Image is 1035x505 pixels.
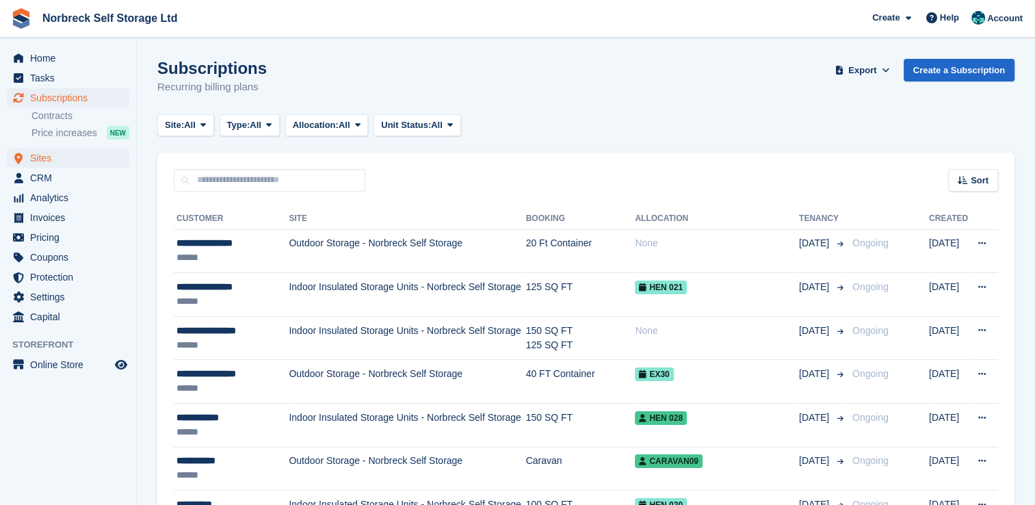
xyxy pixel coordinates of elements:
button: Type: All [220,114,280,137]
img: stora-icon-8386f47178a22dfd0bd8f6a31ec36ba5ce8667c1dd55bd0f319d3a0aa187defe.svg [11,8,31,29]
td: [DATE] [929,316,969,360]
span: [DATE] [799,454,832,468]
span: Allocation: [293,118,339,132]
span: Ongoing [852,412,889,423]
span: Ongoing [852,237,889,248]
a: menu [7,287,129,307]
span: HEN 021 [635,281,687,294]
a: Create a Subscription [904,59,1014,81]
span: HEN 028 [635,411,687,425]
a: Contracts [31,109,129,122]
a: menu [7,148,129,168]
th: Customer [174,208,289,230]
th: Created [929,208,969,230]
span: Caravan09 [635,454,703,468]
td: [DATE] [929,404,969,448]
div: None [635,236,799,250]
td: Indoor Insulated Storage Units - Norbreck Self Storage [289,316,525,360]
a: Norbreck Self Storage Ltd [37,7,183,29]
span: Pricing [30,228,112,247]
td: Outdoor Storage - Norbreck Self Storage [289,447,525,491]
span: CRM [30,168,112,187]
td: Caravan [526,447,636,491]
th: Tenancy [799,208,847,230]
span: Export [848,64,876,77]
span: Storefront [12,338,136,352]
a: menu [7,228,129,247]
a: menu [7,268,129,287]
a: menu [7,355,129,374]
span: Ongoing [852,325,889,336]
span: [DATE] [799,280,832,294]
td: [DATE] [929,229,969,273]
span: Coupons [30,248,112,267]
button: Site: All [157,114,214,137]
td: Indoor Insulated Storage Units - Norbreck Self Storage [289,273,525,317]
td: 150 SQ FT [526,404,636,448]
span: Help [940,11,959,25]
button: Unit Status: All [374,114,460,137]
a: Price increases NEW [31,125,129,140]
a: menu [7,168,129,187]
a: menu [7,188,129,207]
span: Subscriptions [30,88,112,107]
a: menu [7,208,129,227]
span: Invoices [30,208,112,227]
a: menu [7,68,129,88]
a: menu [7,248,129,267]
span: Sort [971,174,988,187]
td: 125 SQ FT [526,273,636,317]
span: [DATE] [799,324,832,338]
td: [DATE] [929,447,969,491]
span: All [339,118,350,132]
span: Ongoing [852,368,889,379]
span: Online Store [30,355,112,374]
span: Price increases [31,127,97,140]
th: Site [289,208,525,230]
td: Outdoor Storage - Norbreck Self Storage [289,360,525,404]
td: 20 Ft Container [526,229,636,273]
td: [DATE] [929,360,969,404]
span: All [184,118,196,132]
p: Recurring billing plans [157,79,267,95]
span: EX30 [635,367,673,381]
span: [DATE] [799,411,832,425]
div: None [635,324,799,338]
span: Settings [30,287,112,307]
th: Allocation [635,208,799,230]
span: Capital [30,307,112,326]
td: 150 SQ FT 125 SQ FT [526,316,636,360]
span: [DATE] [799,367,832,381]
a: menu [7,307,129,326]
a: menu [7,49,129,68]
span: All [250,118,261,132]
span: Tasks [30,68,112,88]
div: NEW [107,126,129,140]
h1: Subscriptions [157,59,267,77]
th: Booking [526,208,636,230]
span: Home [30,49,112,68]
span: Ongoing [852,281,889,292]
span: Create [872,11,900,25]
span: [DATE] [799,236,832,250]
td: Indoor Insulated Storage Units - Norbreck Self Storage [289,404,525,448]
a: Preview store [113,357,129,373]
img: Sally King [971,11,985,25]
span: Ongoing [852,455,889,466]
td: [DATE] [929,273,969,317]
span: Analytics [30,188,112,207]
button: Export [833,59,893,81]
td: Outdoor Storage - Norbreck Self Storage [289,229,525,273]
span: Account [987,12,1023,25]
span: Unit Status: [381,118,431,132]
a: menu [7,88,129,107]
td: 40 FT Container [526,360,636,404]
span: Sites [30,148,112,168]
span: Protection [30,268,112,287]
button: Allocation: All [285,114,369,137]
span: Type: [227,118,250,132]
span: Site: [165,118,184,132]
span: All [431,118,443,132]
